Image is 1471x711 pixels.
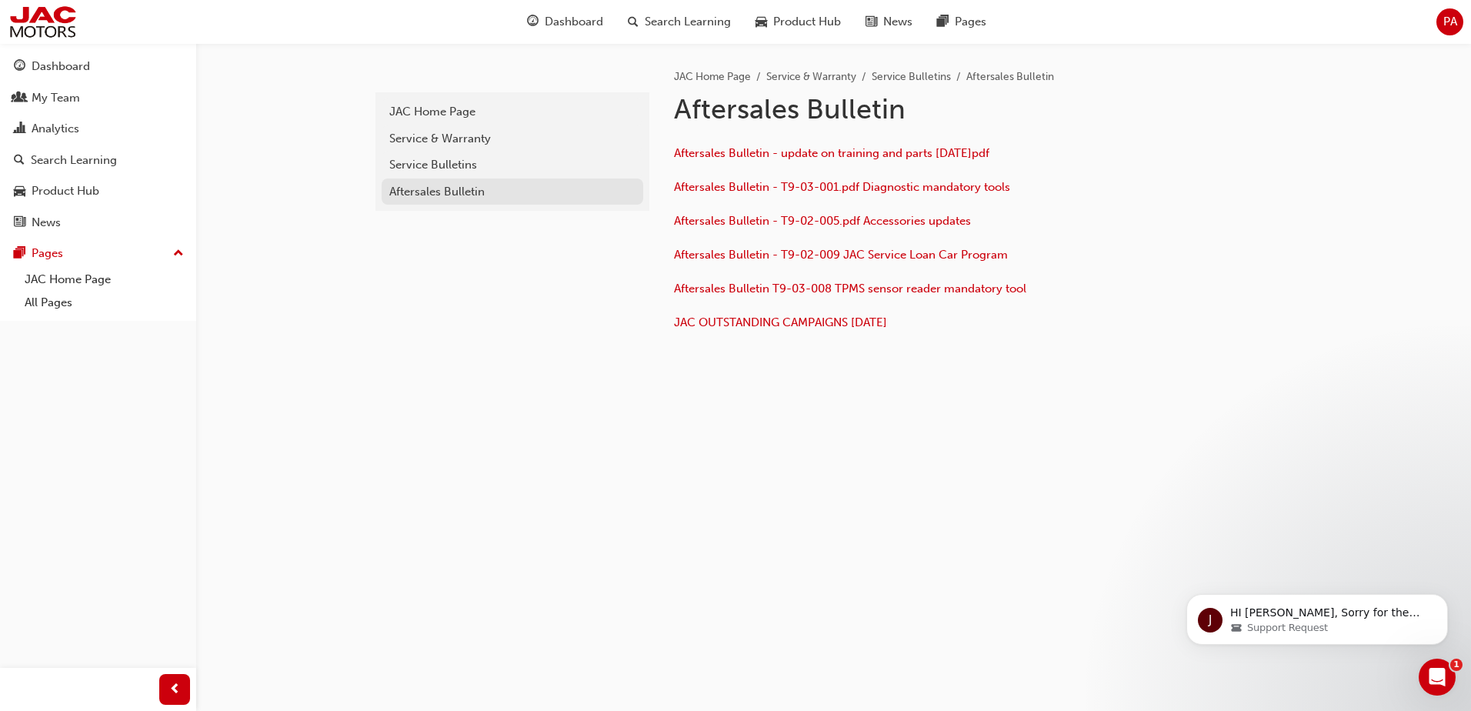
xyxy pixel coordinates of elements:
div: Search Learning [31,152,117,169]
span: prev-icon [169,680,181,699]
div: News [32,214,61,232]
button: Pages [6,239,190,268]
a: Product Hub [6,177,190,205]
span: Search Learning [645,13,731,31]
a: Aftersales Bulletin - update on training and parts [DATE]pdf [674,146,989,160]
span: search-icon [14,154,25,168]
div: Product Hub [32,182,99,200]
span: news-icon [14,216,25,230]
span: search-icon [628,12,639,32]
a: JAC OUTSTANDING CAMPAIGNS [DATE] [674,315,887,329]
span: car-icon [756,12,767,32]
a: Aftersales Bulletin - T9-02-009 JAC Service Loan Car Program [674,248,1008,262]
span: 1 [1450,659,1463,671]
div: Pages [32,245,63,262]
div: Dashboard [32,58,90,75]
span: guage-icon [527,12,539,32]
iframe: Intercom notifications message [1163,562,1471,669]
a: car-iconProduct Hub [743,6,853,38]
a: Analytics [6,115,190,143]
div: My Team [32,89,80,107]
div: Service Bulletins [389,156,635,174]
a: JAC Home Page [382,98,643,125]
span: Product Hub [773,13,841,31]
div: Service & Warranty [389,130,635,148]
span: up-icon [173,244,184,264]
a: news-iconNews [853,6,925,38]
div: Aftersales Bulletin [389,183,635,201]
div: JAC Home Page [389,103,635,121]
a: Service Bulletins [382,152,643,179]
span: people-icon [14,92,25,105]
span: Dashboard [545,13,603,31]
h1: Aftersales Bulletin [674,92,1179,126]
a: My Team [6,84,190,112]
div: Analytics [32,120,79,138]
a: pages-iconPages [925,6,999,38]
img: jac-portal [8,5,78,39]
span: PA [1443,13,1457,31]
a: Aftersales Bulletin [382,179,643,205]
button: PA [1436,8,1463,35]
a: All Pages [18,291,190,315]
a: Aftersales Bulletin T9-03-008 TPMS sensor reader mandatory tool [674,282,1026,295]
a: guage-iconDashboard [515,6,615,38]
a: Service Bulletins [872,70,951,83]
a: Aftersales Bulletin - T9-02-005.pdf Accessories updates [674,214,971,228]
span: pages-icon [14,247,25,261]
span: News [883,13,912,31]
li: Aftersales Bulletin [966,68,1054,86]
iframe: Intercom live chat [1419,659,1456,696]
a: Dashboard [6,52,190,81]
span: car-icon [14,185,25,199]
span: Pages [955,13,986,31]
span: pages-icon [937,12,949,32]
a: JAC Home Page [18,268,190,292]
a: Service & Warranty [382,125,643,152]
a: search-iconSearch Learning [615,6,743,38]
a: News [6,209,190,237]
span: guage-icon [14,60,25,74]
a: Search Learning [6,146,190,175]
a: Service & Warranty [766,70,856,83]
span: news-icon [866,12,877,32]
button: DashboardMy TeamAnalyticsSearch LearningProduct HubNews [6,49,190,239]
a: JAC Home Page [674,70,751,83]
a: Aftersales Bulletin - T9-03-001.pdf Diagnostic mandatory tools [674,180,1010,194]
span: chart-icon [14,122,25,136]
